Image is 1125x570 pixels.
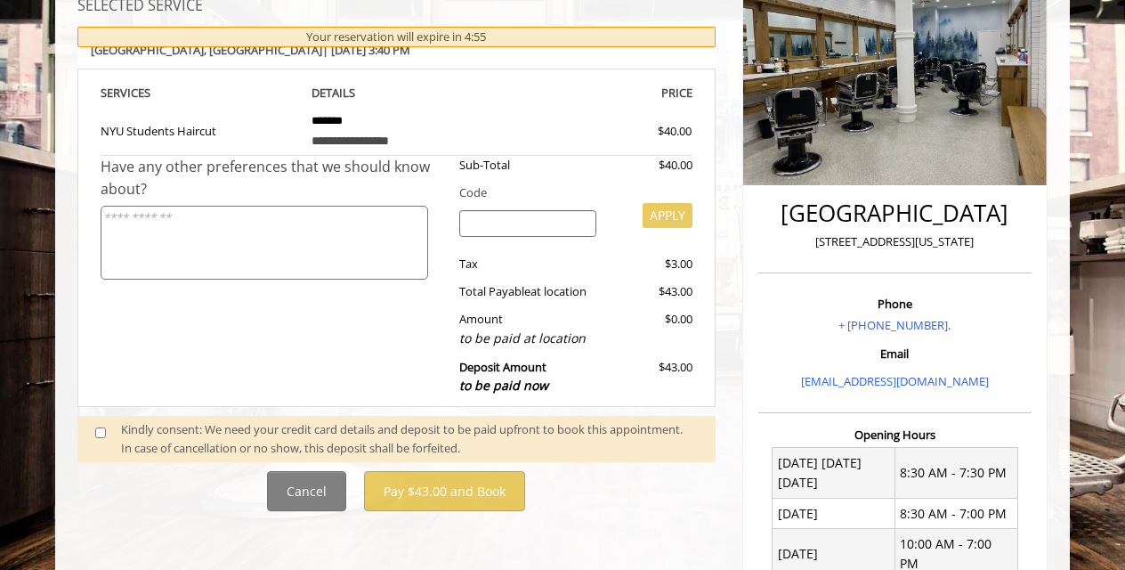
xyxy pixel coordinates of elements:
[101,156,446,201] div: Have any other preferences that we should know about?
[610,282,692,301] div: $43.00
[610,310,692,348] div: $0.00
[446,156,611,175] div: Sub-Total
[763,200,1027,226] h2: [GEOGRAPHIC_DATA]
[763,297,1027,310] h3: Phone
[459,377,548,394] span: to be paid now
[610,156,692,175] div: $40.00
[364,471,525,511] button: Pay $43.00 and Book
[446,183,692,202] div: Code
[298,83,496,103] th: DETAILS
[801,373,989,389] a: [EMAIL_ADDRESS][DOMAIN_NAME]
[446,282,611,301] div: Total Payable
[643,203,692,228] button: APPLY
[894,499,1017,529] td: 8:30 AM - 7:00 PM
[530,283,587,299] span: at location
[101,83,298,103] th: SERVICE
[459,329,597,348] div: to be paid at location
[758,428,1032,441] h3: Opening Hours
[459,359,548,395] b: Deposit Amount
[91,42,410,58] b: [GEOGRAPHIC_DATA] | [DATE] 3:40 PM
[204,42,322,58] span: , [GEOGRAPHIC_DATA]
[763,232,1027,251] p: [STREET_ADDRESS][US_STATE]
[838,317,951,333] a: + [PHONE_NUMBER].
[101,103,298,155] td: NYU Students Haircut
[773,448,895,499] td: [DATE] [DATE] [DATE]
[121,420,698,458] div: Kindly consent: We need your credit card details and deposit to be paid upfront to book this appo...
[610,358,692,396] div: $43.00
[446,310,611,348] div: Amount
[763,347,1027,360] h3: Email
[894,448,1017,499] td: 8:30 AM - 7:30 PM
[773,499,895,529] td: [DATE]
[495,83,692,103] th: PRICE
[594,122,692,141] div: $40.00
[77,27,716,47] div: Your reservation will expire in 4:55
[267,471,346,511] button: Cancel
[446,255,611,273] div: Tax
[610,255,692,273] div: $3.00
[144,85,150,101] span: S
